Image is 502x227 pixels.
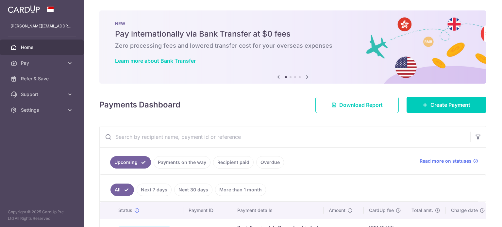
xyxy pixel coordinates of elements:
a: Create Payment [407,97,486,113]
a: Next 30 days [174,184,212,196]
span: Home [21,44,64,51]
span: Read more on statuses [420,158,472,164]
a: Download Report [315,97,399,113]
span: Pay [21,60,64,66]
a: Next 7 days [137,184,172,196]
th: Payment ID [183,202,232,219]
img: Bank transfer banner [99,10,486,84]
img: CardUp [8,5,40,13]
span: Status [118,207,132,214]
h4: Payments Dashboard [99,99,180,111]
th: Payment details [232,202,324,219]
span: Settings [21,107,64,113]
a: Overdue [256,156,284,169]
span: Download Report [339,101,383,109]
span: Total amt. [411,207,433,214]
p: NEW [115,21,471,26]
h5: Pay internationally via Bank Transfer at $0 fees [115,29,471,39]
a: Read more on statuses [420,158,478,164]
a: Upcoming [110,156,151,169]
span: Create Payment [430,101,470,109]
a: Recipient paid [213,156,254,169]
a: Payments on the way [154,156,210,169]
span: Support [21,91,64,98]
span: Amount [329,207,345,214]
a: Learn more about Bank Transfer [115,57,196,64]
a: More than 1 month [215,184,266,196]
span: Refer & Save [21,75,64,82]
span: Charge date [451,207,478,214]
input: Search by recipient name, payment id or reference [100,126,470,147]
span: CardUp fee [369,207,394,214]
p: [PERSON_NAME][EMAIL_ADDRESS][PERSON_NAME][DOMAIN_NAME] [10,23,73,29]
h6: Zero processing fees and lowered transfer cost for your overseas expenses [115,42,471,50]
a: All [110,184,134,196]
